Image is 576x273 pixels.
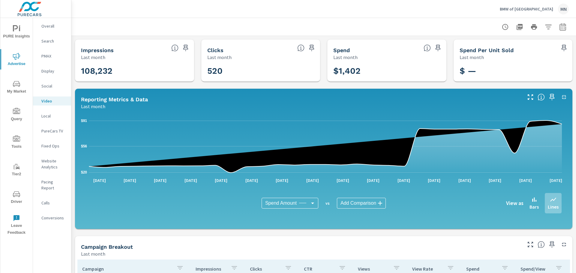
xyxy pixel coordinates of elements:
[2,191,31,205] span: Driver
[515,177,536,183] p: [DATE]
[542,21,554,33] button: Apply Filters
[548,203,559,210] p: Lines
[81,244,133,250] h5: Campaign Breakout
[41,179,66,191] p: Pacing Report
[33,213,71,222] div: Conversions
[547,240,557,249] span: Save this to your personalized report
[33,156,71,171] div: Website Analytics
[424,44,431,52] span: The amount of money spent on advertising during the period.
[33,82,71,91] div: Social
[506,200,523,206] h6: View as
[526,92,535,102] button: Make Fullscreen
[558,4,569,14] div: MN
[2,53,31,67] span: Advertise
[33,126,71,135] div: PureCars TV
[333,66,440,76] h3: $1,402
[41,113,66,119] p: Local
[33,111,71,120] div: Local
[333,47,350,53] h5: Spend
[526,240,535,249] button: Make Fullscreen
[2,80,31,95] span: My Market
[557,21,569,33] button: Select Date Range
[318,200,337,206] p: vs
[2,25,31,40] span: PURE Insights
[82,266,172,272] p: Campaign
[520,266,550,272] p: Spend/View
[332,177,353,183] p: [DATE]
[433,43,443,53] span: Save this to your personalized report
[33,22,71,31] div: Overall
[484,177,505,183] p: [DATE]
[460,47,514,53] h5: Spend Per Unit Sold
[33,37,71,46] div: Search
[81,119,87,123] text: $91
[337,198,386,209] div: Add Comparison
[307,43,316,53] span: Save this to your personalized report
[2,135,31,150] span: Tools
[271,177,292,183] p: [DATE]
[412,266,442,272] p: View Rate
[265,200,297,206] span: Spend Amount
[41,215,66,221] p: Conversions
[538,241,545,248] span: This is a summary of Video performance results by campaign. Each column can be sorted.
[41,23,66,29] p: Overall
[460,54,484,61] p: Last month
[41,128,66,134] p: PureCars TV
[150,177,171,183] p: [DATE]
[514,21,526,33] button: "Export Report to PDF"
[81,103,105,110] p: Last month
[81,54,105,61] p: Last month
[41,98,66,104] p: Video
[81,144,87,148] text: $56
[207,54,232,61] p: Last month
[528,21,540,33] button: Print Report
[0,18,33,239] div: nav menu
[33,141,71,150] div: Fixed Ops
[33,67,71,76] div: Display
[171,44,178,52] span: The number of times an ad was shown on your behalf.
[454,177,475,183] p: [DATE]
[424,177,445,183] p: [DATE]
[41,38,66,44] p: Search
[2,163,31,178] span: Tier2
[81,96,148,102] h5: Reporting Metrics & Data
[2,108,31,123] span: Query
[33,177,71,192] div: Pacing Report
[207,47,223,53] h5: Clicks
[297,44,304,52] span: The number of times an ad was clicked by a consumer.
[358,266,388,272] p: Views
[33,198,71,207] div: Calls
[547,92,557,102] span: Save this to your personalized report
[41,158,66,170] p: Website Analytics
[333,54,358,61] p: Last month
[81,66,188,76] h3: 108,232
[304,266,334,272] p: CTR
[393,177,414,183] p: [DATE]
[81,250,105,257] p: Last month
[196,266,226,272] p: Impressions
[180,177,201,183] p: [DATE]
[211,177,232,183] p: [DATE]
[545,177,566,183] p: [DATE]
[559,43,569,53] span: Save this to your personalized report
[250,266,280,272] p: Clicks
[340,200,376,206] span: Add Comparison
[41,200,66,206] p: Calls
[119,177,140,183] p: [DATE]
[181,43,190,53] span: Save this to your personalized report
[241,177,262,183] p: [DATE]
[33,96,71,105] div: Video
[41,53,66,59] p: PMAX
[538,93,545,101] span: Understand Video data over time and see how metrics compare to each other.
[262,198,318,209] div: Spend Amount
[41,68,66,74] p: Display
[33,52,71,61] div: PMAX
[466,266,496,272] p: Spend
[2,215,31,236] span: Leave Feedback
[302,177,323,183] p: [DATE]
[81,170,87,174] text: $20
[207,66,314,76] h3: 520
[81,47,114,53] h5: Impressions
[529,203,539,210] p: Bars
[41,143,66,149] p: Fixed Ops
